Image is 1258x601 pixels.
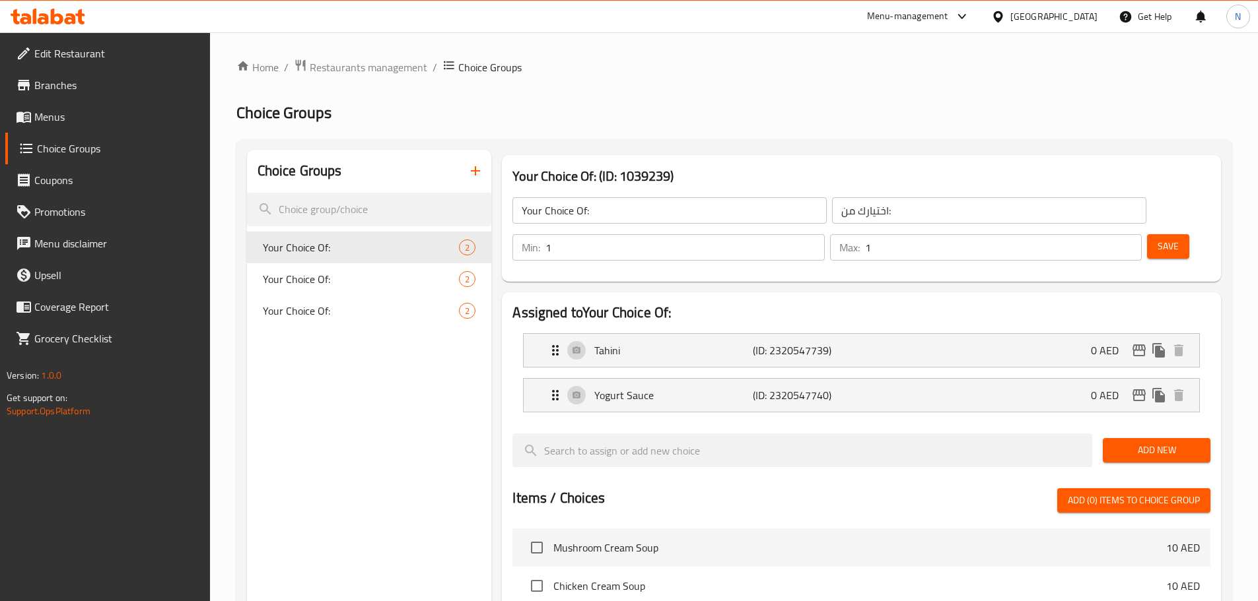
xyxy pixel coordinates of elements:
[1149,385,1169,405] button: duplicate
[753,387,858,403] p: (ID: 2320547740)
[839,239,860,255] p: Max:
[459,271,475,287] div: Choices
[1169,385,1189,405] button: delete
[594,342,752,358] p: Tahini
[37,141,199,156] span: Choice Groups
[1166,578,1200,594] p: 10 AED
[7,402,90,420] a: Support.OpsPlatform
[1129,385,1149,405] button: edit
[512,303,1210,323] h2: Assigned to Your Choice Of:
[1158,238,1179,255] span: Save
[459,239,475,255] div: Choices
[553,578,1166,594] span: Chicken Cream Soup
[553,540,1166,555] span: Mushroom Cream Soup
[1149,340,1169,360] button: duplicate
[867,9,948,24] div: Menu-management
[458,59,522,75] span: Choice Groups
[236,59,1232,76] nav: breadcrumb
[459,303,475,319] div: Choices
[263,271,460,287] span: Your Choice Of:
[310,59,427,75] span: Restaurants management
[5,133,210,164] a: Choice Groups
[7,389,67,406] span: Get support on:
[5,323,210,354] a: Grocery Checklist
[34,204,199,220] span: Promotions
[34,299,199,315] span: Coverage Report
[1103,438,1210,462] button: Add New
[34,267,199,283] span: Upsell
[1129,340,1149,360] button: edit
[34,172,199,188] span: Coupons
[512,328,1210,373] li: Expand
[5,69,210,101] a: Branches
[512,166,1210,187] h3: Your Choice Of: (ID: 1039239)
[522,239,540,255] p: Min:
[594,387,752,403] p: Yogurt Sauce
[5,259,210,291] a: Upsell
[523,534,551,561] span: Select choice
[460,241,475,254] span: 2
[1068,492,1200,509] span: Add (0) items to choice group
[1091,342,1129,358] p: 0 AED
[236,59,279,75] a: Home
[263,303,460,319] span: Your Choice Of:
[263,239,460,255] span: Your Choice Of:
[524,334,1199,367] div: Expand
[524,379,1199,412] div: Expand
[5,291,210,323] a: Coverage Report
[247,295,492,327] div: Your Choice Of:2
[433,59,437,75] li: /
[5,228,210,259] a: Menu disclaimer
[753,342,858,358] p: (ID: 2320547739)
[258,161,342,181] h2: Choice Groups
[5,196,210,228] a: Promotions
[247,232,492,263] div: Your Choice Of:2
[34,109,199,125] span: Menus
[7,367,39,384] span: Version:
[512,488,605,508] h2: Items / Choices
[5,38,210,69] a: Edit Restaurant
[294,59,427,76] a: Restaurants management
[1057,488,1210,513] button: Add (0) items to choice group
[5,164,210,196] a: Coupons
[34,77,199,93] span: Branches
[460,273,475,286] span: 2
[284,59,289,75] li: /
[5,101,210,133] a: Menus
[247,263,492,295] div: Your Choice Of:2
[236,98,332,127] span: Choice Groups
[460,305,475,317] span: 2
[41,367,61,384] span: 1.0.0
[1010,9,1098,24] div: [GEOGRAPHIC_DATA]
[512,433,1092,467] input: search
[34,331,199,346] span: Grocery Checklist
[34,46,199,61] span: Edit Restaurant
[1091,387,1129,403] p: 0 AED
[1166,540,1200,555] p: 10 AED
[1113,442,1200,459] span: Add New
[512,373,1210,418] li: Expand
[34,236,199,251] span: Menu disclaimer
[247,193,492,226] input: search
[523,572,551,600] span: Select choice
[1147,234,1189,259] button: Save
[1169,340,1189,360] button: delete
[1235,9,1241,24] span: N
